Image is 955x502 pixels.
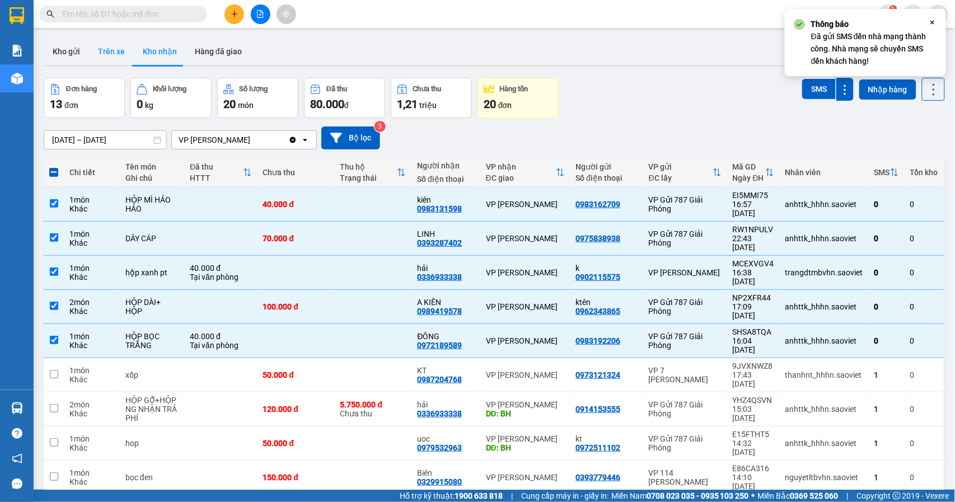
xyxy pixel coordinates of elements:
div: Khác [69,238,114,247]
div: A KIÊN [417,298,475,307]
div: KT [417,366,475,375]
button: Đã thu80.000đ [304,78,385,118]
div: 1 [874,370,899,379]
div: kiên [417,195,475,204]
div: 14:32 [DATE] [733,439,774,457]
div: Khác [69,477,114,486]
div: DĐ: BH [486,443,565,452]
button: Số lượng20món [217,78,298,118]
div: DĐ: BH [486,409,565,418]
span: Miền Nam [611,490,749,502]
div: VP [PERSON_NAME] [486,336,565,345]
div: anhttk_hhhn.saoviet [785,405,863,414]
div: Khối lượng [153,85,187,93]
div: Đã thu [326,85,347,93]
div: 1 món [69,264,114,273]
th: Toggle SortBy [184,158,257,187]
div: 16:04 [DATE] [733,336,774,354]
svg: Clear value [288,135,297,144]
div: 1 món [69,366,114,375]
div: 0902115575 [576,273,621,282]
div: 0989419578 [417,307,462,316]
button: Đơn hàng13đơn [44,78,125,118]
div: 40.000 đ [190,264,251,273]
div: VP [PERSON_NAME] [179,134,250,146]
div: HỘP BỌC TRẮNG [125,332,179,350]
div: 0 [910,268,938,277]
div: 0336933338 [417,409,462,418]
div: 0 [910,200,938,209]
div: 0973121324 [576,370,621,379]
div: Tại văn phòng [190,273,251,282]
img: warehouse-icon [11,73,23,85]
div: HTTT [190,173,242,182]
button: Hàng đã giao [186,38,251,65]
div: VP [PERSON_NAME] [486,434,565,443]
div: 17:09 [DATE] [733,302,774,320]
th: Toggle SortBy [480,158,570,187]
div: 0 [910,370,938,379]
div: 1 món [69,195,114,204]
div: 0 [874,234,899,243]
div: anhttk_hhhn.saoviet [785,302,863,311]
div: 0975838938 [576,234,621,243]
span: ⚪️ [752,494,755,498]
span: Cung cấp máy in - giấy in: [521,490,608,502]
sup: 1 [890,5,897,13]
div: 40.000 đ [190,332,251,341]
div: VP Gửi 787 Giải Phóng [649,400,722,418]
div: LINH [417,229,475,238]
div: 0972189589 [417,341,462,350]
div: DÂY CÁP [125,234,179,243]
div: Đã thu [190,162,242,171]
button: Kho gửi [44,38,89,65]
span: triệu [419,101,437,110]
div: ĐC lấy [649,173,713,182]
strong: 0708 023 035 - 0935 103 250 [647,491,749,500]
div: HỘP DÀI+ HỘP [125,298,179,316]
button: Kho nhận [134,38,186,65]
svg: Close [928,18,937,27]
div: NP2XFR44 [733,293,774,302]
div: Ghi chú [125,173,179,182]
div: hải [417,264,475,273]
span: Miền Bắc [758,490,839,502]
div: hop [125,439,179,448]
div: 0393779446 [576,473,621,482]
span: message [12,478,22,489]
img: warehouse-icon [11,402,23,414]
div: 16:38 [DATE] [733,268,774,286]
div: 0 [910,336,938,345]
div: Biên [417,468,475,477]
span: món [238,101,254,110]
strong: 1900 633 818 [455,491,503,500]
span: Hỗ trợ kỹ thuật: [400,490,503,502]
div: 120.000 đ [263,405,329,414]
div: Khác [69,443,114,452]
div: VP Gửi 787 Giải Phóng [649,195,722,213]
div: Khác [69,204,114,213]
span: copyright [893,492,901,500]
div: Số lượng [240,85,268,93]
div: 22:43 [DATE] [733,234,774,252]
div: VP 7 [PERSON_NAME] [649,366,722,384]
span: question-circle [12,428,22,439]
span: 1 [891,5,895,13]
div: 50.000 đ [263,370,329,379]
input: Selected VP Bảo Hà. [251,134,252,146]
div: 0 [910,302,938,311]
button: aim [277,4,296,24]
span: đơn [64,101,78,110]
div: Khác [69,307,114,316]
div: VP [PERSON_NAME] [486,302,565,311]
div: VP Gửi 787 Giải Phóng [649,332,722,350]
img: solution-icon [11,45,23,57]
div: uoc [417,434,475,443]
div: 150.000 đ [263,473,329,482]
div: Trạng thái [340,173,397,182]
div: 0 [874,336,899,345]
div: SMS [874,168,890,177]
div: 0979532963 [417,443,462,452]
div: 0983131598 [417,204,462,213]
div: MCEXVGV4 [733,259,774,268]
